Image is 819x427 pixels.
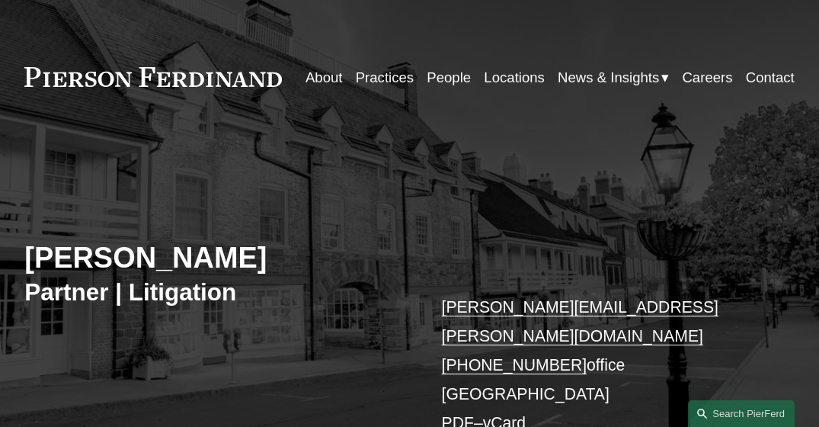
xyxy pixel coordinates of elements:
a: Search this site [688,400,795,427]
a: [PERSON_NAME][EMAIL_ADDRESS][PERSON_NAME][DOMAIN_NAME] [442,298,718,345]
a: Locations [484,63,545,91]
h2: [PERSON_NAME] [24,241,409,276]
a: [PHONE_NUMBER] [442,356,587,374]
a: People [427,63,471,91]
a: Practices [356,63,414,91]
a: Contact [746,63,795,91]
a: Careers [682,63,732,91]
h3: Partner | Litigation [24,278,409,308]
a: About [306,63,343,91]
span: News & Insights [558,65,659,90]
a: folder dropdown [558,63,669,91]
